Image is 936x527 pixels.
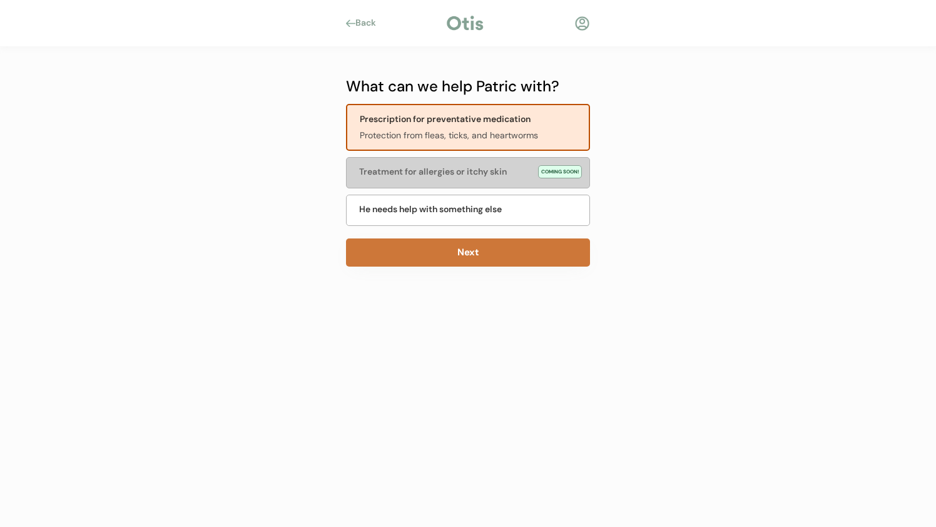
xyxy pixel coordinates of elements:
[360,129,581,142] div: Protection from fleas, ticks, and heartworms
[346,75,590,98] div: What can we help Patric with?
[359,165,532,178] div: Treatment for allergies or itchy skin
[355,17,384,29] div: Back
[346,238,590,267] button: Next
[359,203,502,216] div: He needs help with something else
[538,165,582,178] div: COMING SOON!
[360,113,531,126] div: Prescription for preventative medication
